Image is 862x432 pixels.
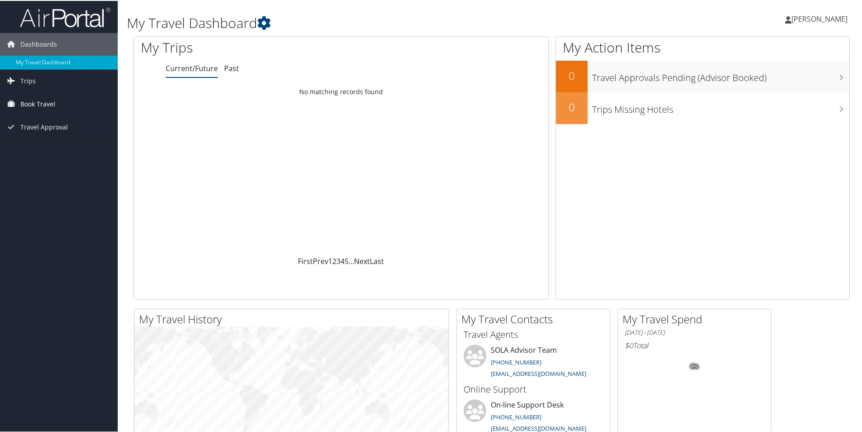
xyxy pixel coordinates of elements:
[556,37,849,56] h1: My Action Items
[354,255,370,265] a: Next
[340,255,345,265] a: 4
[141,37,369,56] h1: My Trips
[20,32,57,55] span: Dashboards
[349,255,354,265] span: …
[464,327,603,340] h3: Travel Agents
[139,311,448,326] h2: My Travel History
[791,13,848,23] span: [PERSON_NAME]
[491,412,541,420] a: [PHONE_NUMBER]
[556,91,849,123] a: 0Trips Missing Hotels
[20,6,110,27] img: airportal-logo.png
[127,13,613,32] h1: My Travel Dashboard
[224,62,239,72] a: Past
[328,255,332,265] a: 1
[556,99,588,114] h2: 0
[345,255,349,265] a: 5
[491,369,586,377] a: [EMAIL_ADDRESS][DOMAIN_NAME]
[623,311,771,326] h2: My Travel Spend
[459,344,608,381] li: SOLA Advisor Team
[166,62,218,72] a: Current/Future
[20,69,36,91] span: Trips
[464,382,603,395] h3: Online Support
[491,357,541,365] a: [PHONE_NUMBER]
[370,255,384,265] a: Last
[298,255,313,265] a: First
[625,340,764,350] h6: Total
[556,67,588,82] h2: 0
[556,60,849,91] a: 0Travel Approvals Pending (Advisor Booked)
[20,92,55,115] span: Book Travel
[20,115,68,138] span: Travel Approval
[461,311,610,326] h2: My Travel Contacts
[625,327,764,336] h6: [DATE] - [DATE]
[785,5,857,32] a: [PERSON_NAME]
[691,363,698,369] tspan: 0%
[625,340,633,350] span: $0
[313,255,328,265] a: Prev
[592,98,849,115] h3: Trips Missing Hotels
[336,255,340,265] a: 3
[332,255,336,265] a: 2
[592,66,849,83] h3: Travel Approvals Pending (Advisor Booked)
[491,423,586,432] a: [EMAIL_ADDRESS][DOMAIN_NAME]
[134,83,548,99] td: No matching records found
